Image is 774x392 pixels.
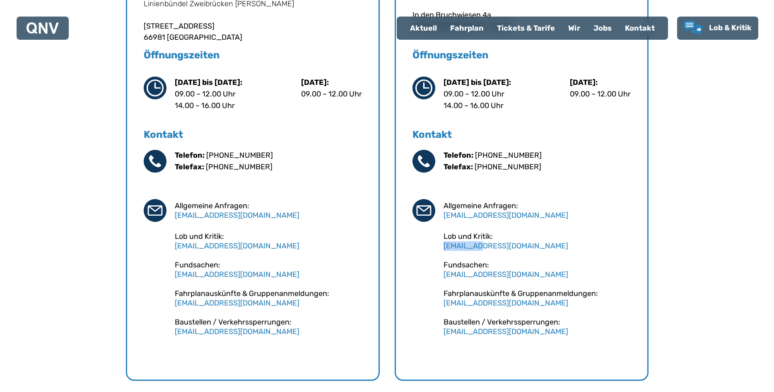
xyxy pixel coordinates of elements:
p: In den Bruchwiesen 4a 76855 [GEOGRAPHIC_DATA] [412,10,631,32]
a: [PHONE_NUMBER] [206,162,272,171]
a: Tickets & Tarife [490,17,562,39]
b: Telefon: [175,151,205,160]
div: Fahrplanauskünfte & Gruppenanmeldungen: [444,289,631,308]
p: 09.00 – 12.00 Uhr 14.00 – 16.00 Uhr [444,88,511,111]
p: [DATE] bis [DATE]: [175,77,242,88]
div: Fahrplanauskünfte & Gruppenanmeldungen: [175,289,362,308]
p: [DATE]: [301,77,362,88]
h5: Kontakt [144,128,362,141]
a: Wir [562,17,587,39]
a: [PHONE_NUMBER] [206,151,273,160]
p: [DATE] bis [DATE]: [444,77,511,88]
a: [PHONE_NUMBER] [475,151,542,160]
p: 09.00 – 12.00 Uhr [570,88,631,100]
b: Telefax: [175,162,204,171]
div: Fundsachen: [175,260,362,279]
a: [EMAIL_ADDRESS][DOMAIN_NAME] [175,298,299,308]
a: [EMAIL_ADDRESS][DOMAIN_NAME] [444,298,568,308]
p: 09.00 – 12.00 Uhr [301,88,362,100]
a: [EMAIL_ADDRESS][DOMAIN_NAME] [444,211,568,220]
a: [EMAIL_ADDRESS][DOMAIN_NAME] [175,327,299,336]
span: Lob & Kritik [709,23,752,32]
a: Lob & Kritik [684,21,752,36]
a: Aktuell [403,17,444,39]
h5: Kontakt [412,128,631,141]
a: [EMAIL_ADDRESS][DOMAIN_NAME] [444,270,568,279]
p: [STREET_ADDRESS] 66981 [GEOGRAPHIC_DATA] [144,21,362,43]
b: Telefon: [444,151,473,160]
a: Fahrplan [444,17,490,39]
a: [EMAIL_ADDRESS][DOMAIN_NAME] [175,241,299,250]
div: Lob und Kritik: [444,232,631,250]
h5: Öffnungszeiten [412,48,631,62]
a: Kontakt [618,17,661,39]
a: [EMAIL_ADDRESS][DOMAIN_NAME] [175,270,299,279]
p: 09.00 – 12.00 Uhr 14.00 – 16.00 Uhr [175,88,242,111]
a: [EMAIL_ADDRESS][DOMAIN_NAME] [444,241,568,250]
a: Jobs [587,17,618,39]
img: QNV Logo [27,22,59,34]
p: [DATE]: [570,77,631,88]
div: Baustellen / Verkehrssperrungen: [175,317,362,336]
a: [EMAIL_ADDRESS][DOMAIN_NAME] [444,327,568,336]
div: Fundsachen: [444,260,631,279]
a: QNV Logo [27,20,59,36]
b: Telefax: [444,162,473,171]
div: Allgemeine Anfragen: [444,201,631,220]
div: Allgemeine Anfragen: [175,201,362,220]
a: [EMAIL_ADDRESS][DOMAIN_NAME] [175,211,299,220]
div: Baustellen / Verkehrssperrungen: [444,317,631,336]
div: Lob und Kritik: [175,232,362,250]
a: [PHONE_NUMBER] [475,162,541,171]
h5: Öffnungszeiten [144,48,362,62]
